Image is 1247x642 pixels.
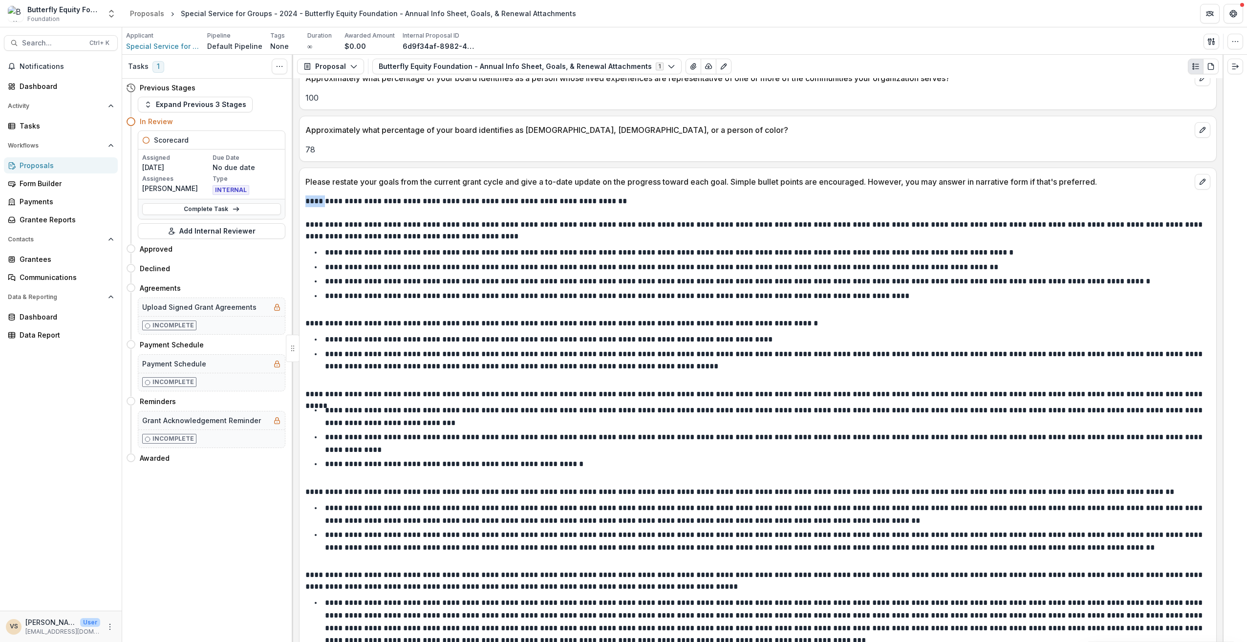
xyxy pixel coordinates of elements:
[20,312,110,322] div: Dashboard
[1195,122,1210,138] button: edit
[126,31,153,40] p: Applicant
[8,142,104,149] span: Workflows
[207,31,231,40] p: Pipeline
[20,121,110,131] div: Tasks
[27,15,60,23] span: Foundation
[344,31,395,40] p: Awarded Amount
[25,617,76,627] p: [PERSON_NAME]
[213,174,281,183] p: Type
[126,41,199,51] a: Special Service for Groups
[270,31,285,40] p: Tags
[4,269,118,285] a: Communications
[270,41,289,51] p: None
[27,4,101,15] div: Butterfly Equity Foundation
[154,135,189,145] h5: Scorecard
[1188,59,1204,74] button: Plaintext view
[305,176,1191,188] p: Please restate your goals from the current grant cycle and give a to-date update on the progress ...
[297,59,364,74] button: Proposal
[181,8,576,19] div: Special Service for Groups - 2024 - Butterfly Equity Foundation - Annual Info Sheet, Goals, & Ren...
[372,59,682,74] button: Butterfly Equity Foundation - Annual Info Sheet, Goals, & Renewal Attachments1
[140,453,170,463] h4: Awarded
[105,4,118,23] button: Open entity switcher
[140,283,181,293] h4: Agreements
[80,618,100,627] p: User
[152,434,194,443] p: Incomplete
[344,41,366,51] p: $0.00
[140,83,195,93] h4: Previous Stages
[307,31,332,40] p: Duration
[126,6,168,21] a: Proposals
[142,153,211,162] p: Assigned
[307,41,312,51] p: ∞
[305,144,1210,155] p: 78
[142,183,211,193] p: [PERSON_NAME]
[686,59,701,74] button: View Attached Files
[130,8,164,19] div: Proposals
[22,39,84,47] span: Search...
[8,294,104,300] span: Data & Reporting
[140,396,176,407] h4: Reminders
[142,174,211,183] p: Assignees
[20,81,110,91] div: Dashboard
[213,153,281,162] p: Due Date
[4,251,118,267] a: Grantees
[8,103,104,109] span: Activity
[20,272,110,282] div: Communications
[4,35,118,51] button: Search...
[305,92,1210,104] p: 100
[207,41,262,51] p: Default Pipeline
[8,236,104,243] span: Contacts
[87,38,111,48] div: Ctrl + K
[138,97,253,112] button: Expand Previous 3 Stages
[4,327,118,343] a: Data Report
[25,627,100,636] p: [EMAIL_ADDRESS][DOMAIN_NAME]
[126,6,580,21] nav: breadcrumb
[4,175,118,192] a: Form Builder
[213,162,281,172] p: No due date
[403,41,476,51] p: 6d9f34af-8982-4cdb-a595-14cfd3225f56
[4,309,118,325] a: Dashboard
[20,196,110,207] div: Payments
[20,178,110,189] div: Form Builder
[10,623,18,630] div: Vannesa Santos
[152,321,194,330] p: Incomplete
[8,6,23,21] img: Butterfly Equity Foundation
[1227,59,1243,74] button: Expand right
[142,359,206,369] h5: Payment Schedule
[20,330,110,340] div: Data Report
[152,61,164,73] span: 1
[4,78,118,94] a: Dashboard
[403,31,459,40] p: Internal Proposal ID
[272,59,287,74] button: Toggle View Cancelled Tasks
[128,63,149,71] h3: Tasks
[140,244,172,254] h4: Approved
[1195,70,1210,86] button: edit
[140,263,170,274] h4: Declined
[4,118,118,134] a: Tasks
[1195,174,1210,190] button: edit
[4,289,118,305] button: Open Data & Reporting
[305,124,1191,136] p: Approximately what percentage of your board identifies as [DEMOGRAPHIC_DATA], [DEMOGRAPHIC_DATA],...
[20,254,110,264] div: Grantees
[716,59,731,74] button: Edit as form
[142,203,281,215] a: Complete Task
[213,185,249,195] span: INTERNAL
[4,193,118,210] a: Payments
[1224,4,1243,23] button: Get Help
[4,157,118,173] a: Proposals
[140,340,204,350] h4: Payment Schedule
[142,415,261,426] h5: Grant Acknowledgement Reminder
[138,223,285,239] button: Add Internal Reviewer
[142,302,257,312] h5: Upload Signed Grant Agreements
[20,63,114,71] span: Notifications
[152,378,194,386] p: Incomplete
[1203,59,1219,74] button: PDF view
[20,160,110,171] div: Proposals
[4,98,118,114] button: Open Activity
[4,232,118,247] button: Open Contacts
[1200,4,1220,23] button: Partners
[4,138,118,153] button: Open Workflows
[4,59,118,74] button: Notifications
[104,621,116,633] button: More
